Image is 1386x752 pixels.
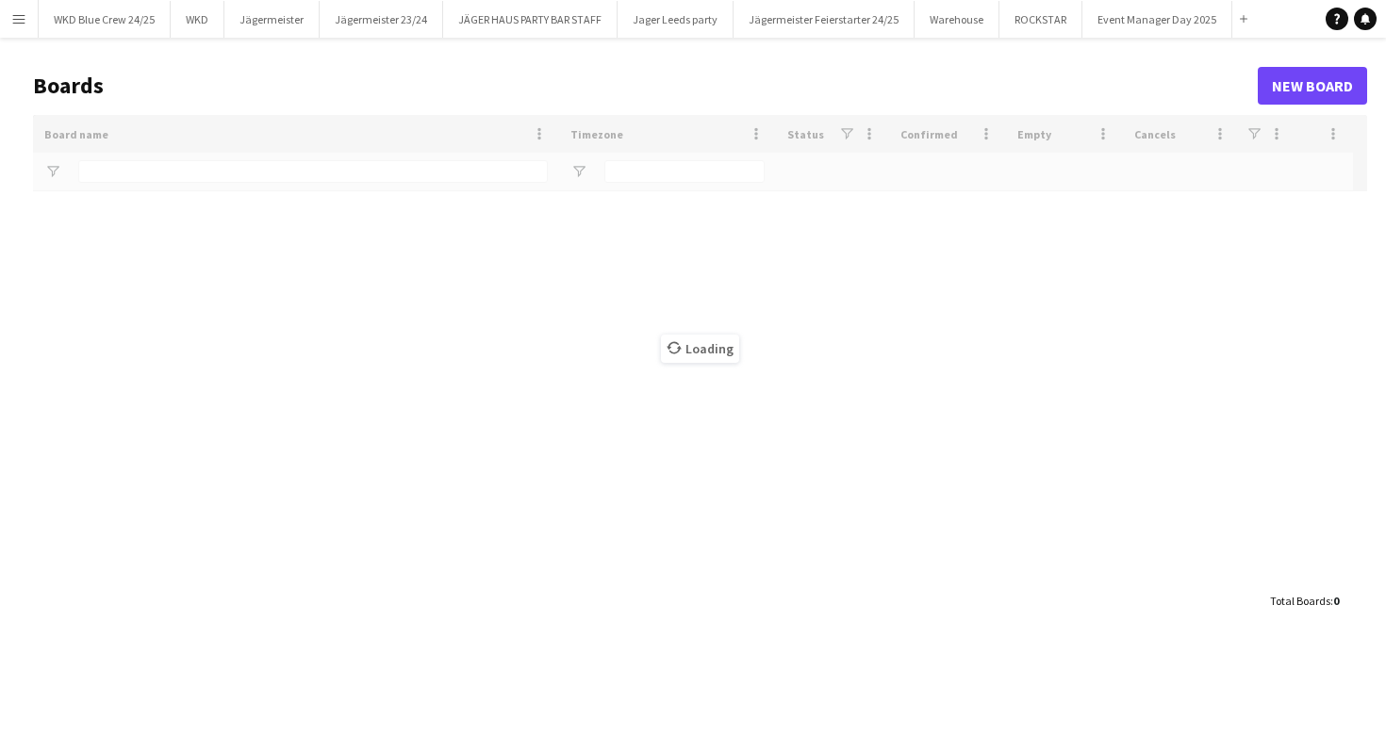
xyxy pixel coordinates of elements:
[734,1,915,38] button: Jägermeister Feierstarter 24/25
[320,1,443,38] button: Jägermeister 23/24
[224,1,320,38] button: Jägermeister
[1082,1,1232,38] button: Event Manager Day 2025
[999,1,1082,38] button: ROCKSTAR
[39,1,171,38] button: WKD Blue Crew 24/25
[1258,67,1367,105] a: New Board
[1270,594,1330,608] span: Total Boards
[443,1,618,38] button: JÄGER HAUS PARTY BAR STAFF
[171,1,224,38] button: WKD
[1270,582,1339,619] div: :
[661,335,739,363] span: Loading
[915,1,999,38] button: Warehouse
[618,1,734,38] button: Jager Leeds party
[1333,594,1339,608] span: 0
[33,72,1258,100] h1: Boards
